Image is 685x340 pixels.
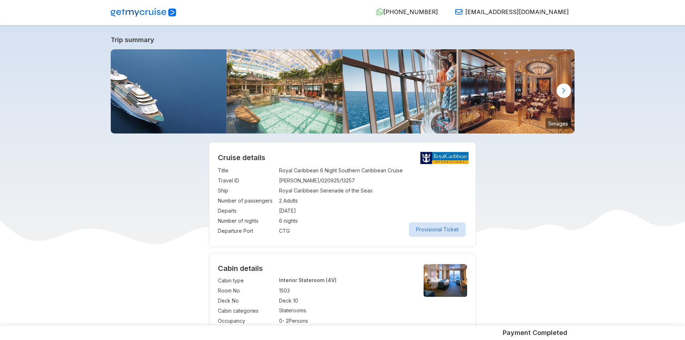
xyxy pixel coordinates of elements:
td: Deck 10 [279,296,411,306]
td: Room No [218,286,275,296]
td: : [275,286,279,296]
td: Number of nights [218,216,275,226]
td: : [275,316,279,326]
td: Departs [218,206,275,216]
td: Occupancy [218,316,275,326]
td: : [275,196,279,206]
td: CTG [279,226,467,236]
small: 5 images [545,118,571,129]
td: Title [218,166,275,176]
td: 1503 [279,286,411,296]
td: Cabin type [218,276,275,286]
td: : [275,276,279,286]
td: Number of passengers [218,196,275,206]
td: Departure Port [218,226,275,236]
span: [PHONE_NUMBER] [383,8,438,15]
td: : [275,216,279,226]
a: [EMAIL_ADDRESS][DOMAIN_NAME] [449,8,569,15]
span: [EMAIL_ADDRESS][DOMAIN_NAME] [465,8,569,15]
img: Email [455,8,462,15]
p: Staterooms. [279,307,411,313]
td: : [275,176,279,186]
td: : [275,306,279,316]
td: : [275,296,279,306]
img: serenade-of-the-seas-main-dining-room-two-floor.jpg [458,49,575,133]
td: : [275,186,279,196]
img: serenade-of-the-seas-solarium-pool.JPG [227,49,343,133]
h4: Cabin details [218,264,467,273]
span: (4V) [326,277,337,283]
td: Ship [218,186,275,196]
h5: Payment Completed [503,328,567,337]
img: WhatsApp [376,8,383,15]
p: Interior Stateroom [279,277,411,283]
td: Royal Caribbean 6 Night Southern Caribbean Cruise [279,166,467,176]
td: Travel ID [218,176,275,186]
h2: Cruise details [218,153,467,162]
td: Deck No [218,296,275,306]
img: serenade-of-the-seas.jpg [111,49,227,133]
td: 0 - 2 Persons [279,316,411,326]
a: Trip summary [111,36,575,44]
td: : [275,206,279,216]
a: [PHONE_NUMBER] [370,8,438,15]
img: glass-Elevator-Couple-tile2.JPG [343,49,459,133]
td: Cabin categories [218,306,275,316]
button: Provisional Ticket [409,222,466,237]
td: [DATE] [279,206,467,216]
td: 6 nights [279,216,467,226]
td: : [275,166,279,176]
td: : [275,226,279,236]
td: [PERSON_NAME]/020925/13257 [279,176,467,186]
td: 2 Adults [279,196,467,206]
td: Royal Caribbean Serenade of the Seas [279,186,467,196]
